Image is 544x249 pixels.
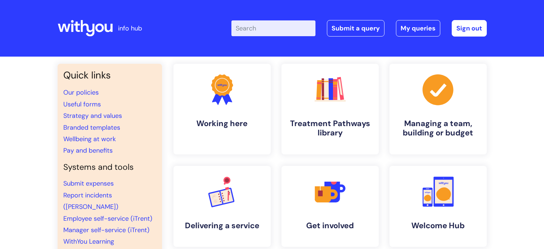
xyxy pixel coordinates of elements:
h4: Delivering a service [179,221,265,230]
h3: Quick links [63,70,156,81]
input: Search [231,20,315,36]
a: Working here [173,64,271,154]
a: Sign out [452,20,487,37]
a: Our policies [63,88,99,97]
a: Welcome Hub [389,166,487,247]
a: Delivering a service [173,166,271,247]
a: Employee self-service (iTrent) [63,214,152,223]
a: WithYou Learning [63,237,114,246]
h4: Working here [179,119,265,128]
a: Branded templates [63,123,120,132]
h4: Treatment Pathways library [287,119,373,138]
a: Pay and benefits [63,146,113,155]
a: Report incidents ([PERSON_NAME]) [63,191,118,211]
a: Treatment Pathways library [281,64,379,154]
a: Get involved [281,166,379,247]
a: Submit expenses [63,179,114,188]
p: info hub [118,23,142,34]
h4: Get involved [287,221,373,230]
a: My queries [396,20,440,37]
h4: Managing a team, building or budget [395,119,481,138]
a: Useful forms [63,100,101,109]
a: Managing a team, building or budget [389,64,487,154]
h4: Systems and tools [63,162,156,172]
a: Submit a query [327,20,384,37]
a: Manager self-service (iTrent) [63,226,150,234]
h4: Welcome Hub [395,221,481,230]
div: | - [231,20,487,37]
a: Strategy and values [63,111,122,120]
a: Wellbeing at work [63,135,116,143]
